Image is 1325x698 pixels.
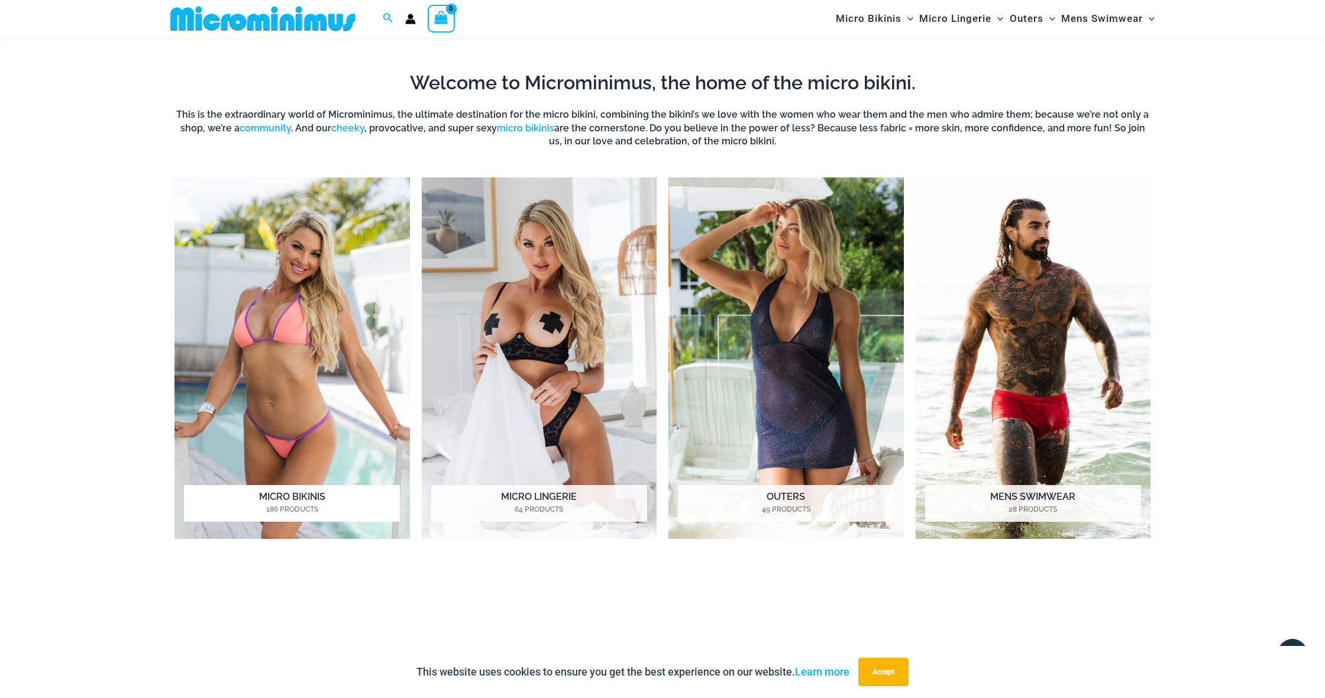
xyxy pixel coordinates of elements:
[1010,4,1043,34] span: Outers
[925,504,1141,515] mark: 28 Products
[174,177,410,539] img: Micro Bikinis
[184,504,400,515] mark: 186 Products
[831,2,1159,35] nav: Site Navigation
[1058,4,1158,34] a: Mens SwimwearMenu ToggleMenu Toggle
[1007,4,1058,34] a: OutersMenu ToggleMenu Toggle
[991,4,1003,34] span: Menu Toggle
[431,485,647,522] h2: Micro Lingerie
[668,177,904,539] img: Outers
[422,177,657,539] a: Visit product category Micro Lingerie
[1143,4,1155,34] span: Menu Toggle
[1061,4,1143,34] span: Mens Swimwear
[174,570,1151,659] iframe: TrustedSite Certified
[405,14,416,24] a: Account icon link
[497,122,554,134] a: micro bikinis
[1043,4,1055,34] span: Menu Toggle
[858,658,909,686] button: Accept
[240,122,291,134] a: community
[668,177,904,539] a: Visit product category Outers
[925,485,1141,522] h2: Mens Swimwear
[916,177,1151,539] img: Mens Swimwear
[422,177,657,539] img: Micro Lingerie
[836,4,901,34] span: Micro Bikinis
[416,663,849,681] p: This website uses cookies to ensure you get the best experience on our website.
[174,108,1151,148] h6: This is the extraordinary world of Microminimus, the ultimate destination for the micro bikini, c...
[901,4,913,34] span: Menu Toggle
[678,504,894,515] mark: 49 Products
[184,485,400,522] h2: Micro Bikinis
[431,504,647,515] mark: 64 Products
[166,5,360,32] img: MM SHOP LOGO FLAT
[174,70,1151,95] h2: Welcome to Microminimus, the home of the micro bikini.
[174,177,410,539] a: Visit product category Micro Bikinis
[916,4,1006,34] a: Micro LingerieMenu ToggleMenu Toggle
[383,11,393,26] a: Search icon link
[331,122,364,134] a: cheeky
[428,5,455,32] a: View Shopping Cart, empty
[833,4,916,34] a: Micro BikinisMenu ToggleMenu Toggle
[916,177,1151,539] a: Visit product category Mens Swimwear
[678,485,894,522] h2: Outers
[919,4,991,34] span: Micro Lingerie
[795,665,849,678] a: Learn more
